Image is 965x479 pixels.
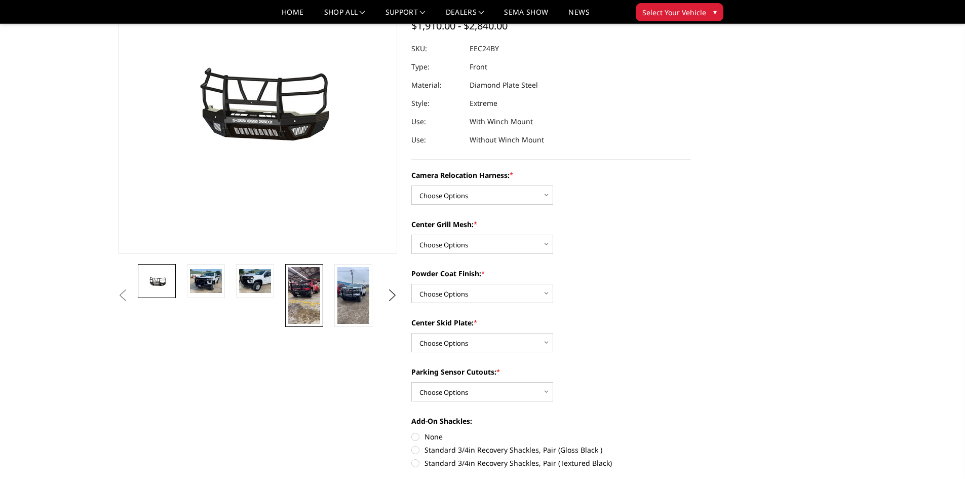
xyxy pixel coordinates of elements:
[141,274,173,288] img: 2024-2025 Chevrolet 2500-3500 - T2 Series - Extreme Front Bumper (receiver or winch)
[470,40,499,58] dd: EEC24BY
[411,317,691,328] label: Center Skid Plate:
[282,9,303,23] a: Home
[411,416,691,426] label: Add-On Shackles:
[288,267,320,324] img: 2024-2025 Chevrolet 2500-3500 - T2 Series - Extreme Front Bumper (receiver or winch)
[411,458,691,468] label: Standard 3/4in Recovery Shackles, Pair (Textured Black)
[914,430,965,479] iframe: Chat Widget
[411,268,691,279] label: Powder Coat Finish:
[568,9,589,23] a: News
[115,288,131,303] button: Previous
[411,76,462,94] dt: Material:
[411,58,462,76] dt: Type:
[411,113,462,131] dt: Use:
[642,7,706,18] span: Select Your Vehicle
[385,9,426,23] a: Support
[384,288,400,303] button: Next
[411,19,508,32] span: $1,910.00 - $2,840.00
[411,445,691,455] label: Standard 3/4in Recovery Shackles, Pair (Gloss Black )
[411,40,462,58] dt: SKU:
[636,3,723,21] button: Select Your Vehicle
[411,366,691,377] label: Parking Sensor Cutouts:
[446,9,484,23] a: Dealers
[411,170,691,180] label: Camera Relocation Harness:
[470,76,538,94] dd: Diamond Plate Steel
[411,131,462,149] dt: Use:
[713,7,717,17] span: ▾
[411,219,691,230] label: Center Grill Mesh:
[470,113,533,131] dd: With Winch Mount
[411,431,691,442] label: None
[411,94,462,113] dt: Style:
[504,9,548,23] a: SEMA Show
[337,267,369,324] img: 2024-2025 Chevrolet 2500-3500 - T2 Series - Extreme Front Bumper (receiver or winch)
[239,269,271,293] img: 2024-2025 Chevrolet 2500-3500 - T2 Series - Extreme Front Bumper (receiver or winch)
[470,131,544,149] dd: Without Winch Mount
[470,94,497,113] dd: Extreme
[470,58,487,76] dd: Front
[190,269,222,293] img: 2024-2025 Chevrolet 2500-3500 - T2 Series - Extreme Front Bumper (receiver or winch)
[324,9,365,23] a: shop all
